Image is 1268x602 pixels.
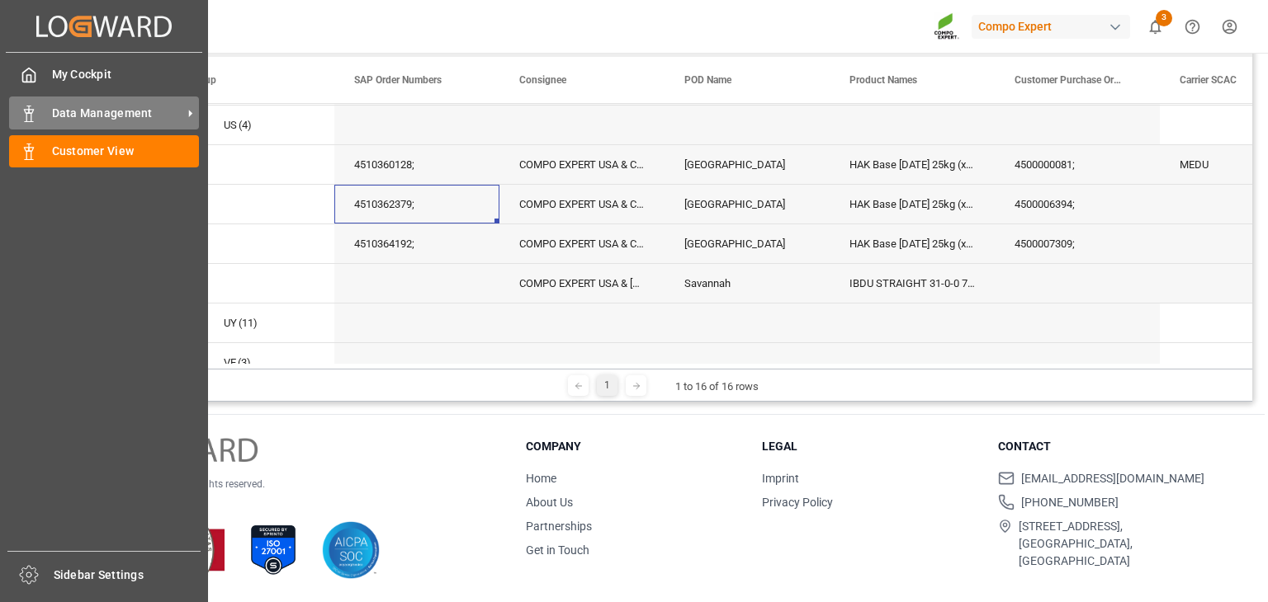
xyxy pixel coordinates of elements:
[830,264,995,303] div: IBDU STRAIGHT 31-0-0 750KG BB JP;
[934,12,960,41] img: Screenshot%202023-09-29%20at%2010.02.21.png_1712312052.png
[684,74,731,86] span: POD Name
[334,185,499,223] div: 4510362379;
[1019,518,1214,570] span: [STREET_ADDRESS], [GEOGRAPHIC_DATA], [GEOGRAPHIC_DATA]
[762,496,833,509] a: Privacy Policy
[109,491,485,506] p: Version [DATE]
[334,145,499,184] div: 4510360128;
[52,66,200,83] span: My Cockpit
[322,521,380,579] img: AICPA SOC
[972,11,1137,42] button: Compo Expert
[995,224,1160,263] div: 4500007309;
[224,106,237,144] div: US
[239,304,258,342] span: (11)
[526,472,556,485] a: Home
[762,472,799,485] a: Imprint
[526,543,589,557] a: Get in Touch
[1156,10,1172,26] span: 3
[665,185,830,223] div: [GEOGRAPHIC_DATA]
[239,106,252,144] span: (4)
[52,105,182,122] span: Data Management
[665,224,830,263] div: [GEOGRAPHIC_DATA]
[597,375,617,396] div: 1
[354,74,442,86] span: SAP Order Numbers
[526,520,592,533] a: Partnerships
[972,15,1130,39] div: Compo Expert
[675,379,759,395] div: 1 to 16 of 16 rows
[526,496,573,509] a: About Us
[224,344,236,382] div: VE
[54,567,201,584] span: Sidebar Settings
[499,185,665,223] div: COMPO EXPERT USA & Canada, Inc
[519,74,566,86] span: Consignee
[1180,74,1237,86] span: Carrier SCAC
[52,143,200,160] span: Customer View
[1174,8,1211,45] button: Help Center
[224,304,237,342] div: UY
[499,145,665,184] div: COMPO EXPERT USA & Canada, Inc
[526,438,741,455] h3: Company
[9,59,199,91] a: My Cockpit
[665,145,830,184] div: [GEOGRAPHIC_DATA]
[334,224,499,263] div: 4510364192;
[995,145,1160,184] div: 4500000081;
[1015,74,1125,86] span: Customer Purchase Order Numbers
[244,521,302,579] img: ISO 27001 Certification
[995,185,1160,223] div: 4500006394;
[830,145,995,184] div: HAK Base [DATE] 25kg (x48) WW; [PERSON_NAME] 13-40-13 25kg (x48) WW; [PERSON_NAME] [DATE] 25kg (x...
[665,264,830,303] div: Savannah
[830,185,995,223] div: HAK Base [DATE] 25kg (x48) WW; [PERSON_NAME] 18+18+18 25kg (x48) WW; [PERSON_NAME] 13-40-13 25kg ...
[9,135,199,167] a: Customer View
[830,224,995,263] div: HAK Base [DATE] 25kg (x48) WW; [PERSON_NAME] 13-40-13 25kg (x48) WW;
[499,264,665,303] div: COMPO EXPERT USA & [GEOGRAPHIC_DATA], Inc, [GEOGRAPHIC_DATA]
[1137,8,1174,45] button: show 3 new notifications
[109,477,485,491] p: © 2025 Logward. All rights reserved.
[998,438,1214,455] h3: Contact
[849,74,917,86] span: Product Names
[238,344,251,382] span: (3)
[1021,470,1204,487] span: [EMAIL_ADDRESS][DOMAIN_NAME]
[499,224,665,263] div: COMPO EXPERT USA & Canada, Inc
[1021,494,1119,511] span: [PHONE_NUMBER]
[762,438,977,455] h3: Legal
